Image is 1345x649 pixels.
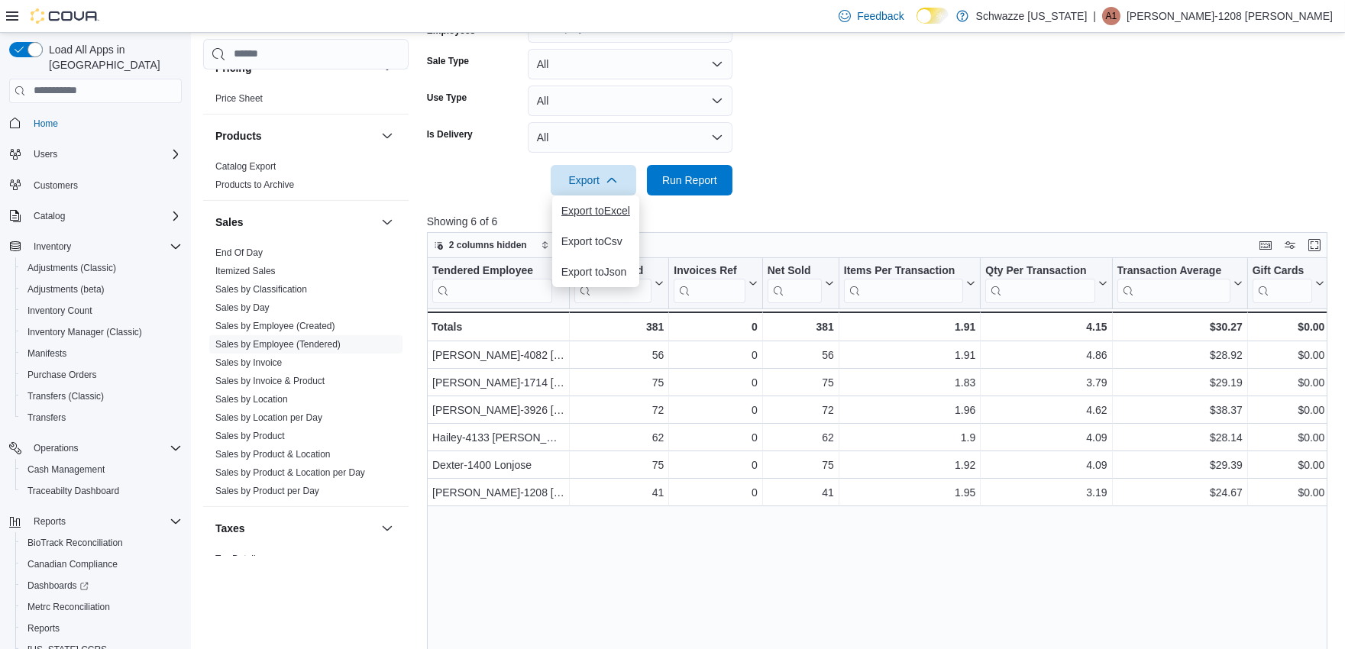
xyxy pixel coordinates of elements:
button: All [528,122,732,153]
button: Adjustments (beta) [15,279,188,300]
div: $24.67 [1117,483,1242,502]
a: Sales by Employee (Created) [215,320,335,331]
a: Sales by Location per Day [215,412,322,422]
a: Transfers (Classic) [21,387,110,405]
a: Adjustments (Classic) [21,259,122,277]
span: Reports [21,619,182,638]
span: BioTrack Reconciliation [27,537,123,549]
span: Catalog [27,207,182,225]
div: $0.00 [1253,483,1325,502]
div: Pricing [203,89,409,113]
div: 4.09 [985,428,1107,447]
span: Price Sheet [215,92,263,104]
button: Display options [1281,236,1299,254]
p: Schwazze [US_STATE] [976,7,1088,25]
button: Reports [15,618,188,639]
a: Sales by Employee (Tendered) [215,338,341,349]
button: Reports [3,511,188,532]
div: [PERSON_NAME]-1714 [PERSON_NAME] [432,373,564,392]
button: Catalog [27,207,71,225]
h3: Taxes [215,520,245,535]
div: 381 [768,318,834,336]
a: Traceabilty Dashboard [21,482,125,500]
span: Sales by Day [215,301,270,313]
button: Export toJson [552,257,639,287]
div: 4.62 [985,401,1107,419]
button: Transaction Average [1117,263,1242,302]
button: All [528,86,732,116]
div: $38.37 [1117,401,1242,419]
span: End Of Day [215,246,263,258]
div: $0.00 [1253,318,1325,336]
span: Reports [27,512,182,531]
span: Adjustments (beta) [21,280,182,299]
button: Tendered Employee [432,263,564,302]
a: Sales by Product per Day [215,485,319,496]
div: 4.86 [985,346,1107,364]
p: [PERSON_NAME]-1208 [PERSON_NAME] [1127,7,1333,25]
button: Inventory Manager (Classic) [15,321,188,343]
div: Transaction Average [1117,263,1230,278]
div: Transaction Average [1117,263,1230,302]
span: Sales by Invoice & Product [215,374,325,386]
div: $0.00 [1253,373,1325,392]
span: Export [560,165,627,195]
div: $29.39 [1117,456,1242,474]
div: Items Per Transaction [844,263,964,302]
a: Dashboards [21,576,95,595]
button: All [528,49,732,79]
a: Itemized Sales [215,265,276,276]
button: Customers [3,174,188,196]
div: Gift Card Sales [1253,263,1313,302]
button: Products [215,128,375,143]
div: $0.00 [1253,401,1325,419]
span: Feedback [857,8,904,24]
span: Sales by Employee (Tendered) [215,337,341,350]
button: Taxes [378,518,396,537]
div: Net Sold [768,263,822,302]
div: 56 [768,346,834,364]
a: Inventory Manager (Classic) [21,323,148,341]
button: BioTrack Reconciliation [15,532,188,554]
button: Sort fields [535,236,603,254]
button: Invoices Ref [674,263,757,302]
p: | [1093,7,1096,25]
a: Products to Archive [215,179,294,189]
div: Products [203,157,409,199]
span: Manifests [27,347,66,360]
span: Reports [34,515,66,528]
div: Totals [432,318,564,336]
button: Run Report [647,165,732,195]
div: 0 [674,346,757,364]
span: Cash Management [21,460,182,479]
h3: Products [215,128,262,143]
a: Transfers [21,408,72,427]
span: Inventory Count [27,305,92,317]
button: Taxes [215,520,375,535]
div: [PERSON_NAME]-4082 [PERSON_NAME] [432,346,564,364]
div: 75 [768,373,834,392]
div: Invoices Ref [674,263,745,278]
button: Manifests [15,343,188,364]
a: Feedback [833,1,910,31]
img: Cova [31,8,99,24]
a: Purchase Orders [21,366,103,384]
span: Inventory [34,241,71,253]
div: 56 [574,346,664,364]
div: 4.15 [985,318,1107,336]
span: Adjustments (Classic) [27,262,116,274]
a: Price Sheet [215,92,263,103]
div: 72 [574,401,664,419]
span: Home [34,118,58,130]
span: Catalog [34,210,65,222]
span: Transfers [21,408,182,427]
button: Qty Per Transaction [985,263,1107,302]
span: Sales by Classification [215,283,307,295]
div: $0.00 [1253,346,1325,364]
button: Users [3,144,188,165]
a: Cash Management [21,460,111,479]
span: Sales by Location per Day [215,411,322,423]
button: Users [27,145,63,163]
button: Sales [378,212,396,231]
